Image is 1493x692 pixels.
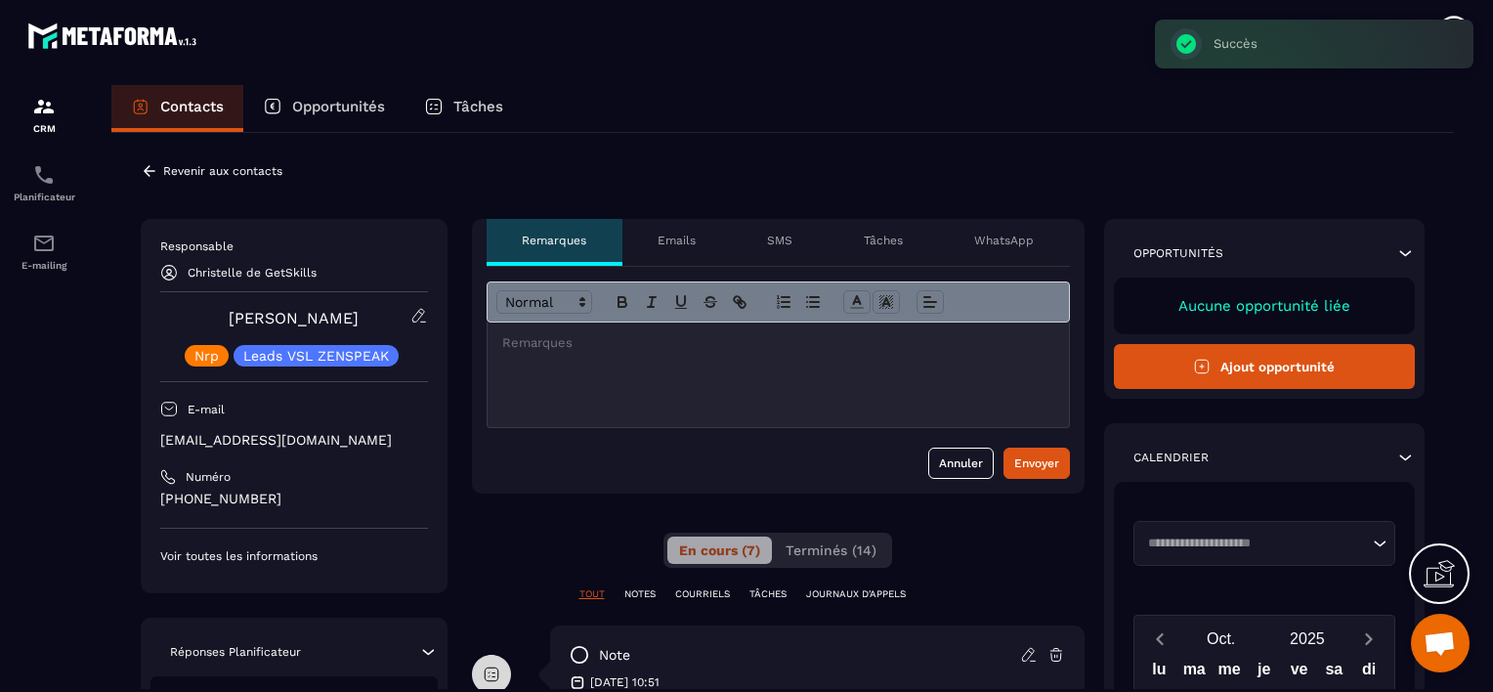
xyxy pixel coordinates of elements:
div: ve [1282,656,1317,690]
a: schedulerschedulerPlanificateur [5,149,83,217]
span: En cours (7) [679,542,760,558]
p: JOURNAUX D'APPELS [806,587,906,601]
p: Responsable [160,238,428,254]
p: [EMAIL_ADDRESS][DOMAIN_NAME] [160,431,428,450]
p: NOTES [624,587,656,601]
a: [PERSON_NAME] [229,309,359,327]
p: Emails [658,233,696,248]
button: Terminés (14) [774,537,888,564]
div: di [1351,656,1386,690]
p: Revenir aux contacts [163,164,282,178]
p: Nrp [194,349,219,363]
p: E-mailing [5,260,83,271]
p: Tâches [453,98,503,115]
button: En cours (7) [667,537,772,564]
input: Search for option [1141,534,1369,553]
p: TOUT [579,587,605,601]
p: Calendrier [1133,450,1209,465]
a: formationformationCRM [5,80,83,149]
button: Annuler [928,448,994,479]
p: Aucune opportunité liée [1133,297,1396,315]
span: Terminés (14) [786,542,876,558]
p: Planificateur [5,192,83,202]
div: sa [1316,656,1351,690]
p: Opportunités [1133,245,1223,261]
div: ma [1176,656,1212,690]
p: Réponses Planificateur [170,644,301,660]
button: Previous month [1142,626,1178,652]
a: Opportunités [243,85,405,132]
p: Remarques [522,233,586,248]
button: Open months overlay [1178,622,1264,656]
p: Leads VSL ZENSPEAK [243,349,389,363]
a: Tâches [405,85,523,132]
p: Tâches [864,233,903,248]
p: Contacts [160,98,224,115]
a: emailemailE-mailing [5,217,83,285]
div: lu [1142,656,1177,690]
img: logo [27,18,203,54]
p: SMS [767,233,792,248]
p: [PHONE_NUMBER] [160,490,428,508]
div: Search for option [1133,521,1396,566]
button: Open years overlay [1264,622,1350,656]
div: je [1247,656,1282,690]
p: note [599,646,630,665]
img: scheduler [32,163,56,187]
p: Voir toutes les informations [160,548,428,564]
button: Envoyer [1003,448,1070,479]
p: CRM [5,123,83,134]
p: [DATE] 10:51 [590,674,660,690]
p: COURRIELS [675,587,730,601]
p: TÂCHES [749,587,787,601]
button: Ajout opportunité [1114,344,1416,389]
button: Next month [1350,626,1386,652]
div: Envoyer [1014,454,1059,473]
img: email [32,232,56,255]
img: formation [32,95,56,118]
p: Numéro [186,469,231,485]
a: Contacts [111,85,243,132]
p: E-mail [188,402,225,417]
p: WhatsApp [974,233,1034,248]
p: Opportunités [292,98,385,115]
div: Ouvrir le chat [1411,614,1470,672]
div: me [1212,656,1247,690]
p: Christelle de GetSkills [188,266,317,280]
